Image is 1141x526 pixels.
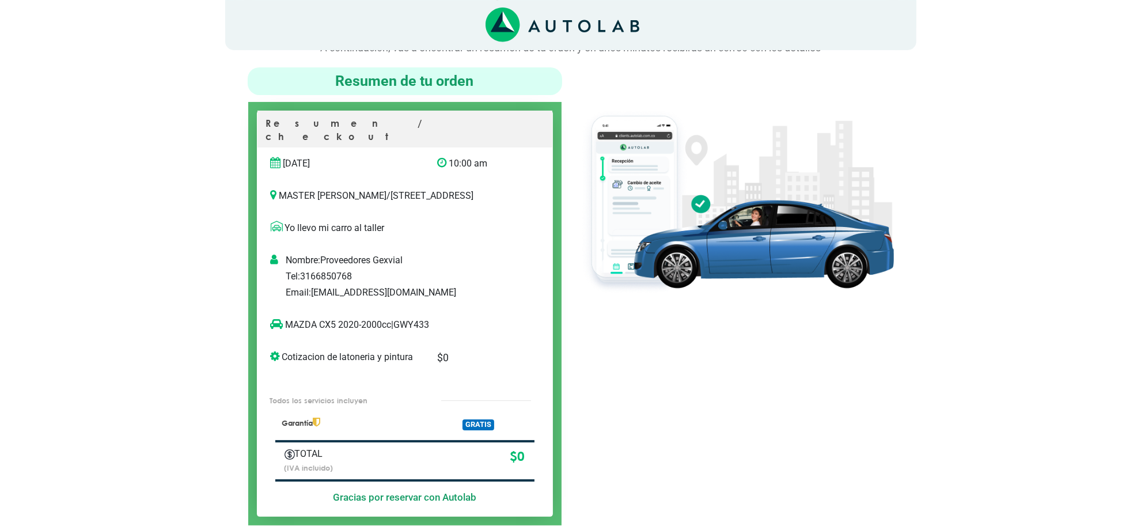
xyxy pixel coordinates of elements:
[463,419,494,430] span: GRATIS
[285,449,295,460] img: Autobooking-Iconos-23.png
[282,418,420,429] p: Garantía
[270,395,417,406] p: Todos los servicios incluyen
[252,72,558,90] h4: Resumen de tu orden
[271,189,539,203] p: MASTER [PERSON_NAME] / [STREET_ADDRESS]
[271,318,515,332] p: MAZDA CX5 2020-2000cc | GWY433
[275,491,535,503] h5: Gracias por reservar con Autolab
[271,350,420,364] p: Cotizacion de latoneria y pintura
[286,253,548,267] p: Nombre: Proveedores Gexvial
[285,447,375,461] p: TOTAL
[486,19,639,30] a: Link al sitio de autolab
[271,157,420,171] p: [DATE]
[286,270,548,283] p: Tel: 3166850768
[437,157,515,171] p: 10:00 am
[437,350,515,365] p: $ 0
[286,286,548,300] p: Email: [EMAIL_ADDRESS][DOMAIN_NAME]
[392,447,525,467] p: $ 0
[285,463,333,472] small: (IVA incluido)
[271,221,539,235] p: Yo llevo mi carro al taller
[266,117,544,147] p: Resumen / checkout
